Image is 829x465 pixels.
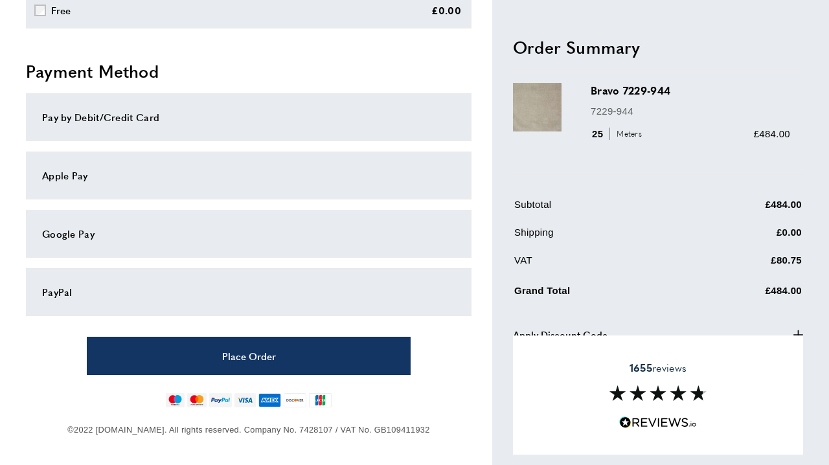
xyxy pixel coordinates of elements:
[234,393,256,407] img: visa
[609,128,645,140] span: Meters
[591,126,646,141] div: 25
[42,226,455,242] div: Google Pay
[689,196,802,221] td: £484.00
[42,284,455,300] div: PayPal
[42,109,455,125] div: Pay by Debit/Credit Card
[514,224,688,249] td: Shipping
[689,252,802,277] td: £80.75
[42,168,455,183] div: Apple Pay
[609,385,707,401] img: Reviews section
[513,83,562,131] img: Bravo 7229-944
[284,393,306,407] img: discover
[187,393,206,407] img: mastercard
[514,196,688,221] td: Subtotal
[630,360,652,375] strong: 1655
[513,35,803,58] h2: Order Summary
[689,224,802,249] td: £0.00
[26,60,471,83] h2: Payment Method
[87,337,411,375] button: Place Order
[431,3,462,18] div: £0.00
[514,280,688,308] td: Grand Total
[258,393,281,407] img: american-express
[591,83,790,98] h3: Bravo 7229-944
[51,3,71,18] div: Free
[754,128,790,139] span: £484.00
[591,103,790,119] p: 7229-944
[309,393,332,407] img: jcb
[630,361,687,374] span: reviews
[67,425,429,435] span: ©2022 [DOMAIN_NAME]. All rights reserved. Company No. 7428107 / VAT No. GB109411932
[513,326,608,342] span: Apply Discount Code
[619,416,697,429] img: Reviews.io 5 stars
[209,393,232,407] img: paypal
[514,252,688,277] td: VAT
[689,280,802,308] td: £484.00
[166,393,185,407] img: maestro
